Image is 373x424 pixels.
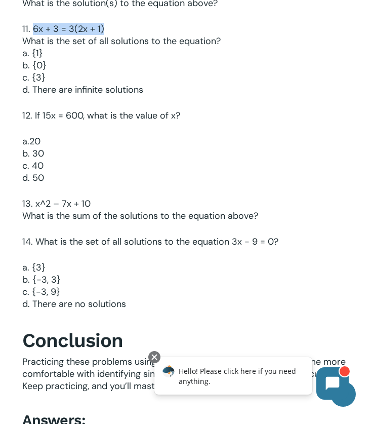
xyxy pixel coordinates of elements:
p: 13. x^2 – 7x + 10 What is the sum of the solutions to the equation above? [22,198,350,236]
p: a.20 b. 30 c. 40 d. 50 [22,135,350,198]
p: a. {3} b. {−3, 3} c. {-3, 9} d. There are no solutions [22,261,350,324]
p: Practicing these problems using the Desmos trick will help you become more comfortable with ident... [22,356,350,406]
p: 11. 6x + 3 = 3(2x + 1) What is the set of all solutions to the equation? a. {1} b. {0} c. {3} d. ... [22,23,350,109]
p: 12. If 15x = 600, what is the value of x? [22,109,350,135]
iframe: Chatbot [144,349,359,410]
p: 14. What is the set of all solutions to the equation 3x − 9 = 0? [22,236,350,261]
strong: Conclusion [22,329,123,352]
